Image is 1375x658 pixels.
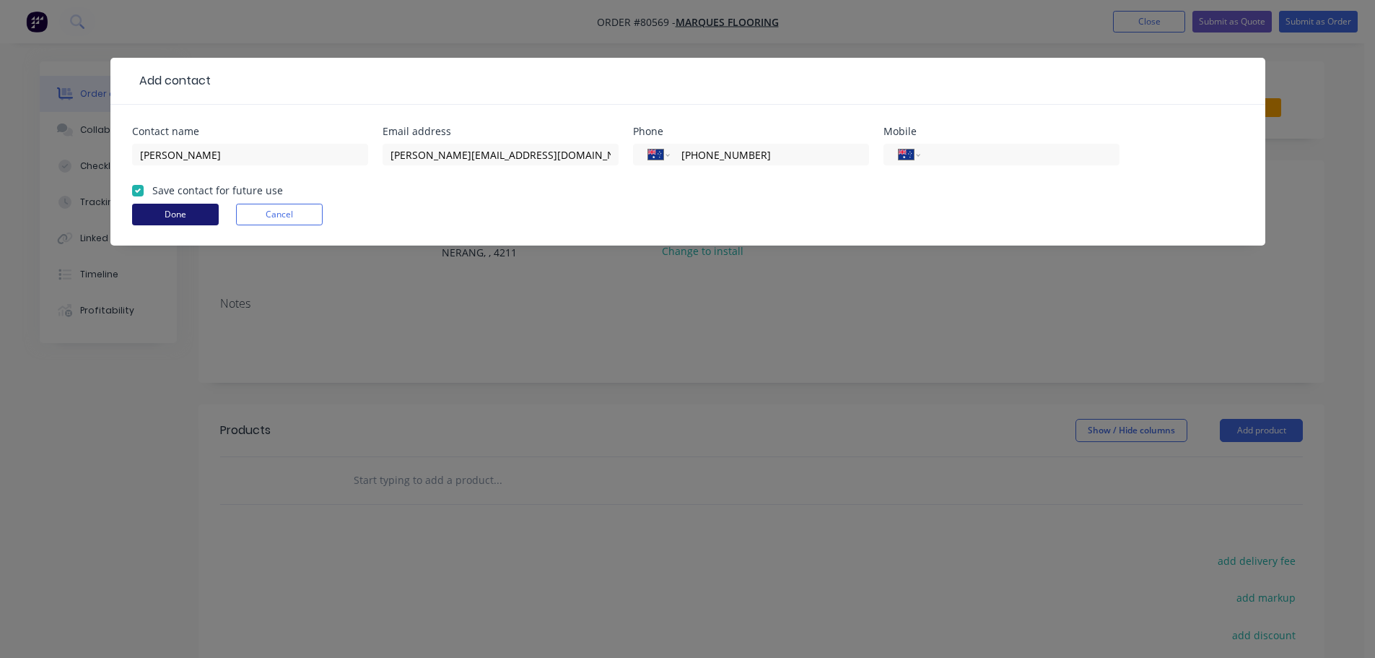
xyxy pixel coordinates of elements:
[132,126,368,137] div: Contact name
[883,126,1119,137] div: Mobile
[132,204,219,225] button: Done
[152,183,283,198] label: Save contact for future use
[236,204,323,225] button: Cancel
[633,126,869,137] div: Phone
[132,72,211,90] div: Add contact
[383,126,619,137] div: Email address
